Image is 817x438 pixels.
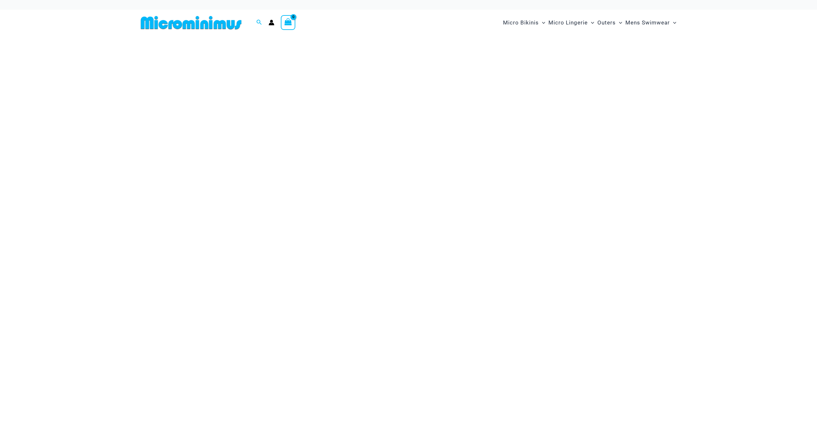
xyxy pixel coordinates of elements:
[539,14,545,31] span: Menu Toggle
[616,14,622,31] span: Menu Toggle
[625,14,670,31] span: Mens Swimwear
[588,14,594,31] span: Menu Toggle
[547,13,596,33] a: Micro LingerieMenu ToggleMenu Toggle
[500,12,679,33] nav: Site Navigation
[548,14,588,31] span: Micro Lingerie
[138,15,244,30] img: MM SHOP LOGO FLAT
[596,13,624,33] a: OutersMenu ToggleMenu Toggle
[256,19,262,27] a: Search icon link
[281,15,296,30] a: View Shopping Cart, empty
[670,14,676,31] span: Menu Toggle
[503,14,539,31] span: Micro Bikinis
[624,13,678,33] a: Mens SwimwearMenu ToggleMenu Toggle
[501,13,547,33] a: Micro BikinisMenu ToggleMenu Toggle
[597,14,616,31] span: Outers
[269,20,274,25] a: Account icon link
